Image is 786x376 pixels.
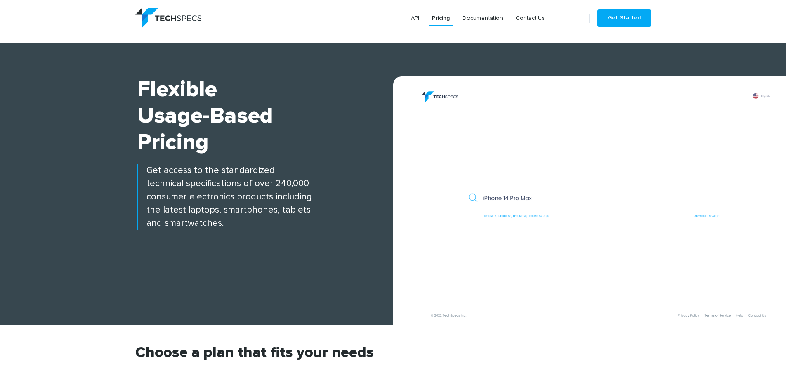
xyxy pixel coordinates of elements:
[512,11,548,26] a: Contact Us
[137,164,393,230] p: Get access to the standardized technical specifications of over 240,000 consumer electronics prod...
[459,11,506,26] a: Documentation
[137,76,393,156] h1: Flexible Usage-based Pricing
[429,11,453,26] a: Pricing
[597,9,651,27] a: Get Started
[135,8,201,28] img: logo
[408,11,423,26] a: API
